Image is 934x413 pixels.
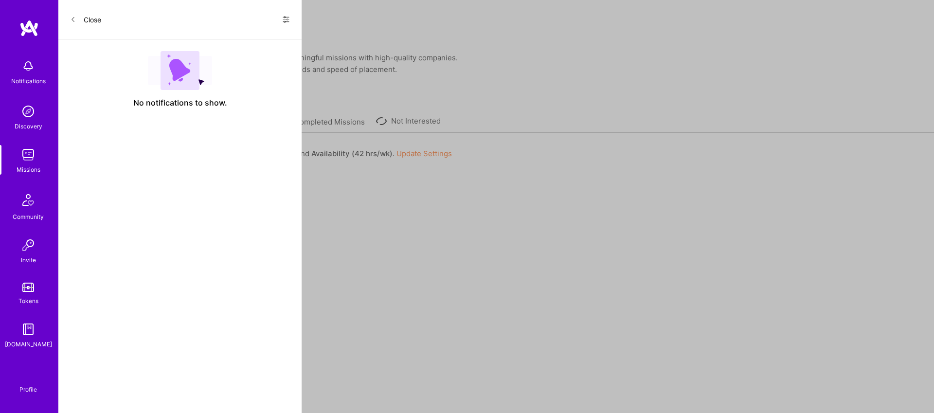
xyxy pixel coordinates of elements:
[18,320,38,339] img: guide book
[13,212,44,222] div: Community
[18,102,38,121] img: discovery
[22,283,34,292] img: tokens
[15,121,42,131] div: Discovery
[18,296,38,306] div: Tokens
[18,145,38,164] img: teamwork
[19,384,37,394] div: Profile
[18,235,38,255] img: Invite
[11,76,46,86] div: Notifications
[70,12,101,27] button: Close
[17,188,40,212] img: Community
[18,56,38,76] img: bell
[148,51,212,90] img: empty
[19,19,39,37] img: logo
[133,98,227,108] span: No notifications to show.
[21,255,36,265] div: Invite
[5,339,52,349] div: [DOMAIN_NAME]
[16,374,40,394] a: Profile
[17,164,40,175] div: Missions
